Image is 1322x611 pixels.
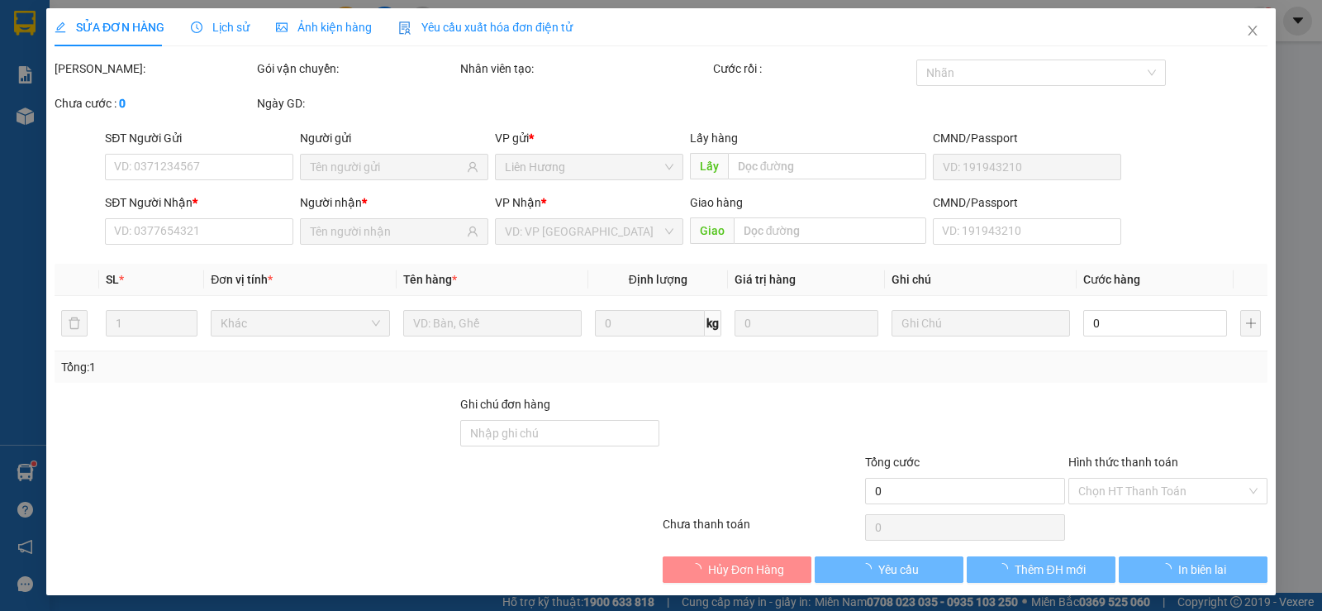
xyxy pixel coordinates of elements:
span: loading [996,563,1015,575]
label: Ghi chú đơn hàng [460,398,551,411]
input: VD: 191943210 [933,154,1121,180]
span: user [467,161,478,173]
span: edit [55,21,66,33]
div: Nhân viên tạo: [460,60,711,78]
input: VD: Bàn, Ghế [403,310,582,337]
button: plus [1240,310,1261,337]
div: VP gửi [495,129,683,147]
span: SL [106,273,119,286]
div: [PERSON_NAME]: [55,60,254,78]
div: Người gửi [300,129,488,147]
span: user [467,226,478,237]
span: Tên hàng [403,273,457,286]
span: Yêu cầu [878,561,919,579]
div: Gói vận chuyển: [257,60,456,78]
span: Giao [690,217,734,244]
div: Chưa cước : [55,94,254,112]
span: kg [705,310,721,337]
button: Close [1229,8,1276,55]
span: loading [1160,563,1178,575]
button: delete [61,310,88,337]
span: VP Nhận [495,196,541,209]
button: Yêu cầu [815,556,963,583]
span: Tổng cước [865,456,920,469]
div: Cước rồi : [713,60,912,78]
div: CMND/Passport [933,193,1121,212]
input: 0 [735,310,878,337]
button: Thêm ĐH mới [967,556,1115,583]
button: Hủy Đơn Hàng [663,556,811,583]
span: Định lượng [629,273,687,286]
span: Giao hàng [690,196,743,209]
input: Dọc đường [728,153,927,179]
span: loading [860,563,878,575]
input: Ghi Chú [892,310,1070,337]
span: Hủy Đơn Hàng [708,561,784,579]
span: close [1246,24,1259,37]
div: Chưa thanh toán [661,515,863,544]
span: Lấy hàng [690,131,738,145]
div: SĐT Người Nhận [105,193,293,212]
th: Ghi chú [885,264,1077,296]
span: Thêm ĐH mới [1015,561,1085,579]
div: SĐT Người Gửi [105,129,293,147]
span: Lịch sử [191,21,250,34]
label: Hình thức thanh toán [1068,456,1178,469]
span: picture [276,21,288,33]
input: Tên người gửi [310,158,464,176]
input: Dọc đường [734,217,927,244]
span: Lấy [690,153,728,179]
img: icon [398,21,411,35]
div: Tổng: 1 [61,358,511,376]
span: Ảnh kiện hàng [276,21,372,34]
b: 0 [119,97,126,110]
input: Ghi chú đơn hàng [460,420,659,446]
div: Ngày GD: [257,94,456,112]
span: Khác [221,311,379,336]
button: In biên lai [1119,556,1267,583]
span: In biên lai [1178,561,1226,579]
span: Giá trị hàng [735,273,796,286]
span: Liên Hương [505,155,673,179]
div: CMND/Passport [933,129,1121,147]
span: Yêu cầu xuất hóa đơn điện tử [398,21,573,34]
span: Đơn vị tính [211,273,273,286]
input: Tên người nhận [310,222,464,241]
span: clock-circle [191,21,202,33]
span: SỬA ĐƠN HÀNG [55,21,164,34]
span: Cước hàng [1083,273,1140,286]
span: loading [690,563,708,575]
div: Người nhận [300,193,488,212]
